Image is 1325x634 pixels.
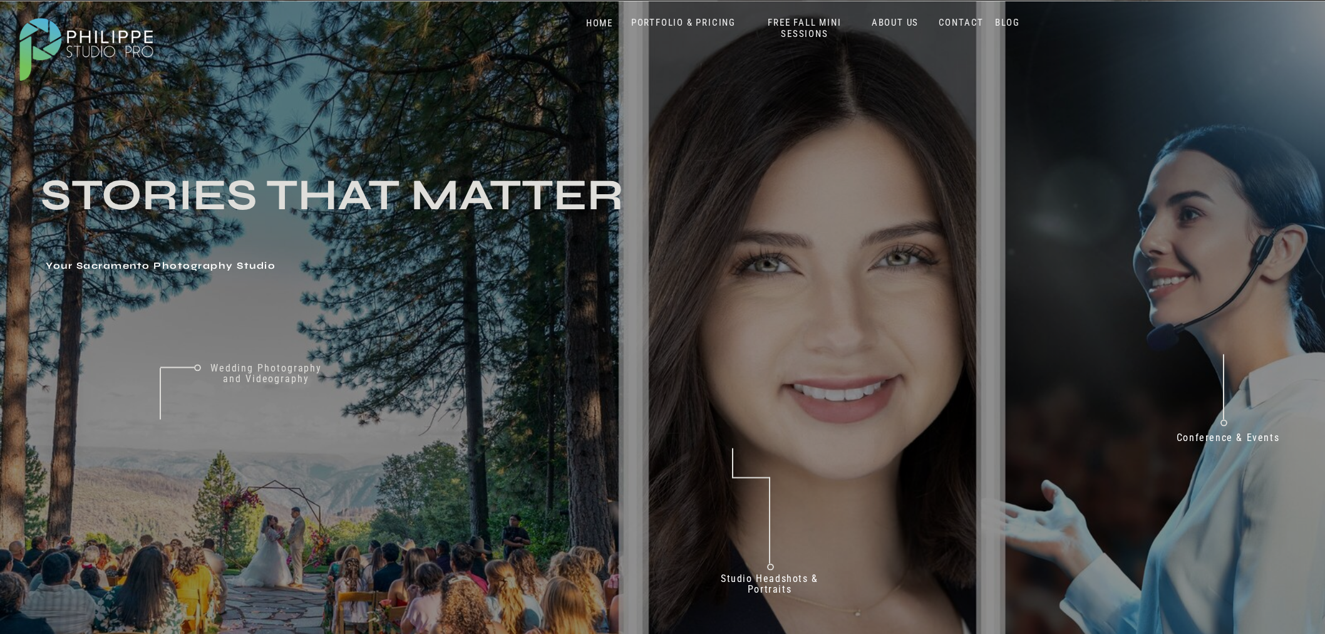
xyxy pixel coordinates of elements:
[626,17,741,29] a: PORTFOLIO & PRICING
[706,573,833,600] a: Studio Headshots & Portraits
[680,325,1042,445] h2: Don't just take our word for it
[201,362,331,396] a: Wedding Photography and Videography
[936,17,987,29] a: CONTACT
[753,17,857,40] a: FREE FALL MINI SESSIONS
[788,491,957,524] p: 70+ 5 Star reviews on Google & Yelp
[41,175,732,252] h3: Stories that Matter
[992,17,1023,29] a: BLOG
[573,18,626,29] a: HOME
[46,261,577,273] h1: Your Sacramento Photography Studio
[1168,432,1288,449] a: Conference & Events
[869,17,922,29] a: ABOUT US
